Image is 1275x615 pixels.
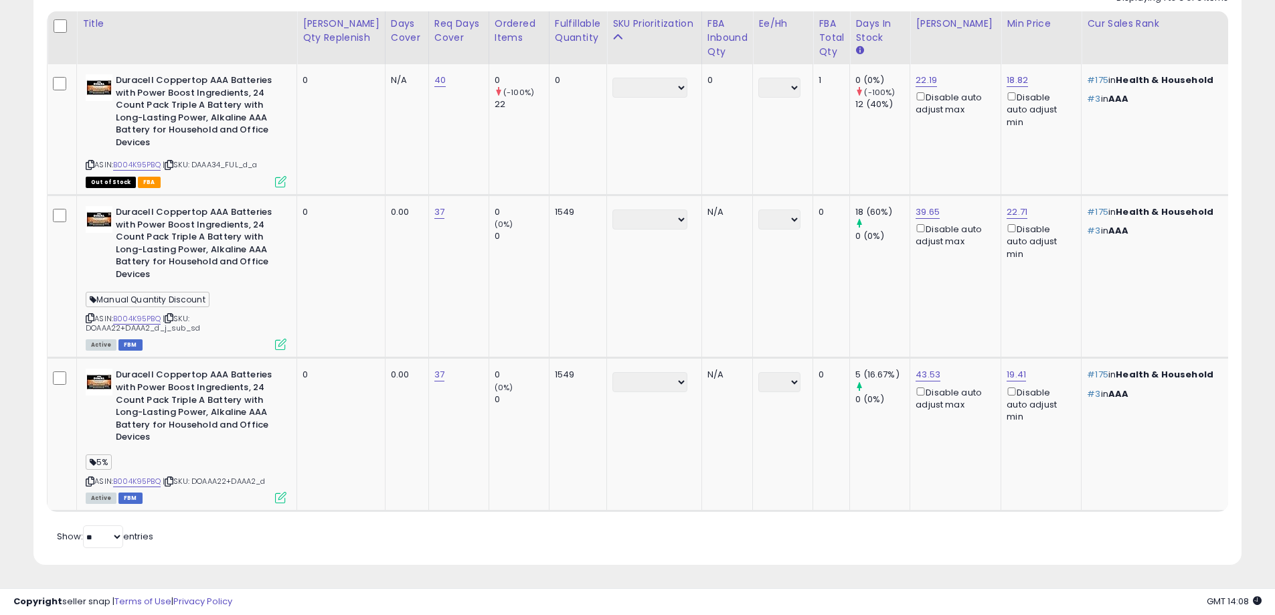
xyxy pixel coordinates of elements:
[916,368,940,381] a: 43.53
[86,292,209,307] span: Manual Quantity Discount
[391,17,423,45] div: Days Cover
[86,74,286,186] div: ASIN:
[173,595,232,608] a: Privacy Policy
[1007,17,1076,31] div: Min Price
[434,74,446,87] a: 40
[612,17,696,31] div: SKU Prioritization
[303,17,379,45] div: [PERSON_NAME] Qty Replenish
[13,596,232,608] div: seller snap | |
[495,393,549,406] div: 0
[297,11,386,64] th: Please note that this number is a calculation based on your required days of coverage and your ve...
[303,74,375,86] div: 0
[86,493,116,504] span: All listings currently available for purchase on Amazon
[1207,595,1262,608] span: 2025-08-18 14:08 GMT
[1007,205,1027,219] a: 22.71
[495,230,549,242] div: 0
[113,476,161,487] a: B004K95PBQ
[116,206,278,284] b: Duracell Coppertop AAA Batteries with Power Boost Ingredients, 24 Count Pack Triple A Battery wit...
[1116,205,1213,218] span: Health & Household
[555,74,596,86] div: 0
[503,87,534,98] small: (-100%)
[1087,205,1108,218] span: #175
[855,369,910,381] div: 5 (16.67%)
[495,369,549,381] div: 0
[86,339,116,351] span: All listings currently available for purchase on Amazon
[1007,368,1026,381] a: 19.41
[916,90,991,116] div: Disable auto adjust max
[855,17,904,45] div: Days In Stock
[916,205,940,219] a: 39.65
[86,206,112,233] img: 41tPAJdwWhL._SL40_.jpg
[86,369,112,396] img: 41tPAJdwWhL._SL40_.jpg
[916,17,995,31] div: [PERSON_NAME]
[116,369,278,446] b: Duracell Coppertop AAA Batteries with Power Boost Ingredients, 24 Count Pack Triple A Battery wit...
[86,206,286,349] div: ASIN:
[1087,224,1100,237] span: #3
[114,595,171,608] a: Terms of Use
[707,17,748,59] div: FBA inbound Qty
[1087,74,1108,86] span: #175
[819,369,839,381] div: 0
[1087,388,1218,400] p: in
[1007,222,1071,260] div: Disable auto adjust min
[707,369,743,381] div: N/A
[607,11,702,64] th: CSV column name: cust_attr_3_SKU Prioritization
[391,206,418,218] div: 0.00
[13,595,62,608] strong: Copyright
[707,206,743,218] div: N/A
[391,369,418,381] div: 0.00
[495,74,549,86] div: 0
[819,206,839,218] div: 0
[82,17,291,31] div: Title
[113,313,161,325] a: B004K95PBQ
[1116,74,1213,86] span: Health & Household
[86,177,136,188] span: All listings that are currently out of stock and unavailable for purchase on Amazon
[1087,368,1108,381] span: #175
[434,205,444,219] a: 37
[916,74,937,87] a: 22.19
[855,230,910,242] div: 0 (0%)
[163,159,258,170] span: | SKU: DAAA34_FUL_d_a
[391,74,418,86] div: N/A
[495,17,543,45] div: Ordered Items
[1087,369,1218,381] p: in
[1087,225,1218,237] p: in
[916,222,991,248] div: Disable auto adjust max
[86,74,112,101] img: 41tPAJdwWhL._SL40_.jpg
[819,17,844,59] div: FBA Total Qty
[495,219,513,230] small: (0%)
[1087,74,1218,86] p: in
[855,45,863,57] small: Days In Stock.
[113,159,161,171] a: B004K95PBQ
[1116,368,1213,381] span: Health & Household
[163,476,266,487] span: | SKU: DOAAA22+DAAA2_d
[86,369,286,502] div: ASIN:
[864,87,895,98] small: (-100%)
[303,206,375,218] div: 0
[855,98,910,110] div: 12 (40%)
[116,74,278,152] b: Duracell Coppertop AAA Batteries with Power Boost Ingredients, 24 Count Pack Triple A Battery wit...
[916,385,991,411] div: Disable auto adjust max
[86,313,200,333] span: | SKU: DOAAA22+DAAA2_d_j_sub_sd
[138,177,161,188] span: FBA
[1087,92,1100,105] span: #3
[855,74,910,86] div: 0 (0%)
[555,206,596,218] div: 1549
[1007,90,1071,128] div: Disable auto adjust min
[1087,93,1218,105] p: in
[1108,224,1128,237] span: AAA
[434,17,483,45] div: Req Days Cover
[1087,17,1223,31] div: Cur Sales Rank
[118,493,143,504] span: FBM
[1087,387,1100,400] span: #3
[57,530,153,543] span: Show: entries
[118,339,143,351] span: FBM
[707,74,743,86] div: 0
[434,368,444,381] a: 37
[758,17,807,31] div: Ee/hh
[495,206,549,218] div: 0
[555,369,596,381] div: 1549
[1108,387,1128,400] span: AAA
[855,206,910,218] div: 18 (60%)
[1007,74,1028,87] a: 18.82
